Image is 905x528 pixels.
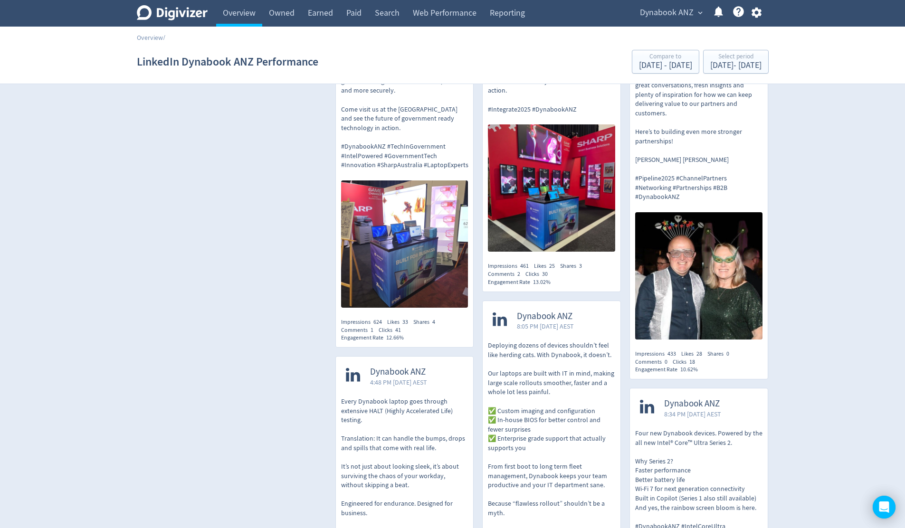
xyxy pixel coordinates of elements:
[664,398,721,409] span: Dynabook ANZ
[387,318,413,326] div: Likes
[726,350,729,358] span: 0
[137,47,318,77] h1: LinkedIn Dynabook ANZ Performance
[341,326,379,334] div: Comments
[696,350,702,358] span: 28
[488,124,615,252] img: https://media.cf.digivizer.com/images/linkedin-62015011-urn:li:share:7366258907431776256-f1b2a29e...
[137,33,163,42] a: Overview
[673,358,700,366] div: Clicks
[488,262,534,270] div: Impressions
[665,358,667,366] span: 0
[542,270,548,278] span: 30
[379,326,406,334] div: Clicks
[371,326,373,334] span: 1
[163,33,165,42] span: /
[370,377,427,387] span: 4:48 PM [DATE] AEST
[707,350,734,358] div: Shares
[488,278,556,286] div: Engagement Rate
[432,318,435,326] span: 4
[373,318,382,326] span: 624
[689,358,695,366] span: 18
[635,358,673,366] div: Comments
[639,53,692,61] div: Compare to
[640,5,694,20] span: Dynabook ANZ
[549,262,555,270] span: 25
[703,50,769,74] button: Select period[DATE]- [DATE]
[386,334,404,341] span: 12.66%
[710,61,762,70] div: [DATE] - [DATE]
[579,262,582,270] span: 3
[680,366,698,373] span: 10.62%
[341,334,409,342] div: Engagement Rate
[370,367,427,377] span: Dynabook ANZ
[341,318,387,326] div: Impressions
[635,350,681,358] div: Impressions
[395,326,401,334] span: 41
[681,350,707,358] div: Likes
[413,318,440,326] div: Shares
[696,9,705,17] span: expand_more
[517,270,520,278] span: 2
[632,50,699,74] button: Compare to[DATE] - [DATE]
[667,350,676,358] span: 433
[341,180,468,308] img: https://media.cf.digivizer.com/images/linkedin-62015011-urn:li:share:7360822384779517952-4305e985...
[664,409,721,419] span: 8:34 PM [DATE] AEST
[635,212,762,339] img: https://media.cf.digivizer.com/images/linkedin-62015011-urn:li:share:7361932159344893952-0460738a...
[639,61,692,70] div: [DATE] - [DATE]
[533,278,551,286] span: 13.02%
[517,321,574,331] span: 8:05 PM [DATE] AEST
[517,311,574,322] span: Dynabook ANZ
[635,366,703,374] div: Engagement Rate
[402,318,408,326] span: 33
[525,270,553,278] div: Clicks
[637,5,705,20] button: Dynabook ANZ
[873,496,895,519] div: Open Intercom Messenger
[534,262,560,270] div: Likes
[520,262,529,270] span: 461
[710,53,762,61] div: Select period
[488,270,525,278] div: Comments
[560,262,587,270] div: Shares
